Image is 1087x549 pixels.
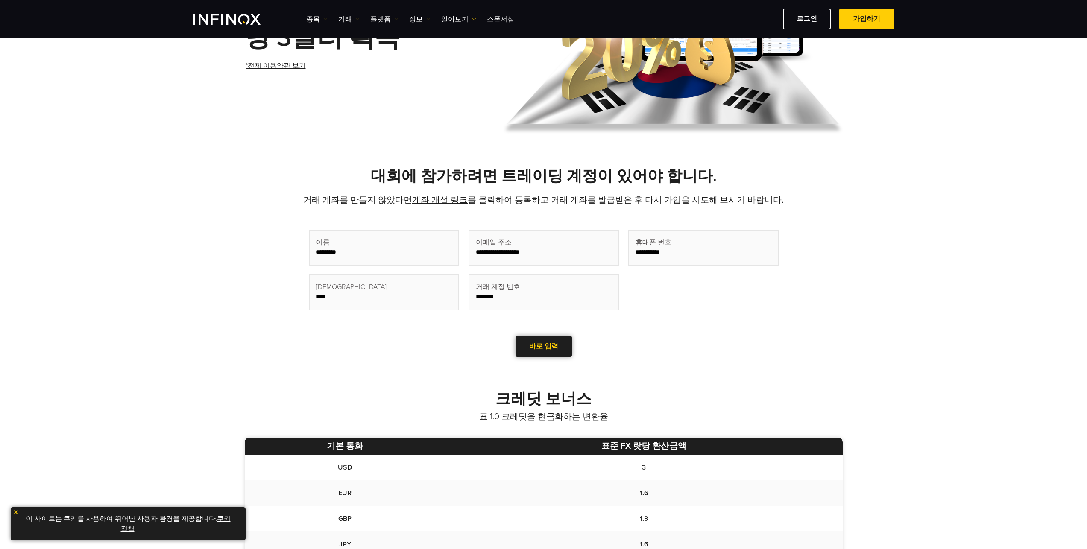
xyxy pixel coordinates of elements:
img: yellow close icon [13,509,19,515]
p: 거래 계좌를 만들지 않았다면 를 클릭하여 등록하고 거래 계좌를 발급받은 후 다시 가입을 시도해 보시기 바랍니다. [245,194,843,206]
td: EUR [245,480,446,506]
a: 플랫폼 [370,14,398,24]
span: 이메일 주소 [476,237,512,248]
a: 알아보기 [441,14,476,24]
a: *전체 이용약관 보기 [245,55,307,76]
p: 표 1.0 크레딧을 현금화하는 변환율 [245,411,843,423]
td: 3 [445,455,842,480]
p: 이 사이트는 쿠키를 사용하여 뛰어난 사용자 환경을 제공합니다. . [15,511,241,536]
a: 정보 [409,14,431,24]
th: 기본 통화 [245,438,446,455]
th: 표준 FX 랏당 환산금액 [445,438,842,455]
strong: 대회에 참가하려면 트레이딩 계정이 있어야 합니다. [371,167,717,185]
td: 1.3 [445,506,842,531]
a: 종목 [306,14,328,24]
a: 계좌 개설 링크 [412,195,468,205]
td: USD [245,455,446,480]
span: 이름 [316,237,330,248]
a: 거래 [338,14,360,24]
td: 1.6 [445,480,842,506]
a: INFINOX Logo [193,14,281,25]
td: GBP [245,506,446,531]
a: 바로 입력 [516,336,572,357]
span: 거래 계정 번호 [476,282,520,292]
strong: 크레딧 보너스 [495,390,592,408]
a: 스폰서십 [487,14,514,24]
a: 로그인 [783,9,831,29]
a: 가입하기 [839,9,894,29]
span: [DEMOGRAPHIC_DATA] [316,282,387,292]
span: 휴대폰 번호 [636,237,671,248]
